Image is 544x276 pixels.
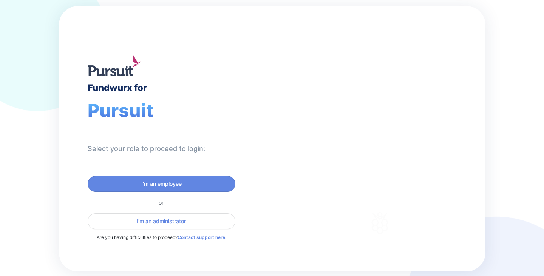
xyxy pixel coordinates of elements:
[315,116,402,134] div: Fundwurx
[88,213,235,229] button: I'm an administrator
[88,55,141,76] img: logo.jpg
[88,176,235,192] button: I'm an employee
[315,106,374,113] div: Welcome to
[137,217,186,225] span: I'm an administrator
[315,150,445,171] div: Thank you for choosing Fundwurx as your partner in driving positive social impact!
[178,234,226,240] a: Contact support here.
[88,199,235,206] div: or
[88,99,153,122] span: Pursuit
[141,180,182,188] span: I'm an employee
[88,234,235,241] p: Are you having difficulties to proceed?
[88,82,147,93] div: Fundwurx for
[88,144,205,153] div: Select your role to proceed to login:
